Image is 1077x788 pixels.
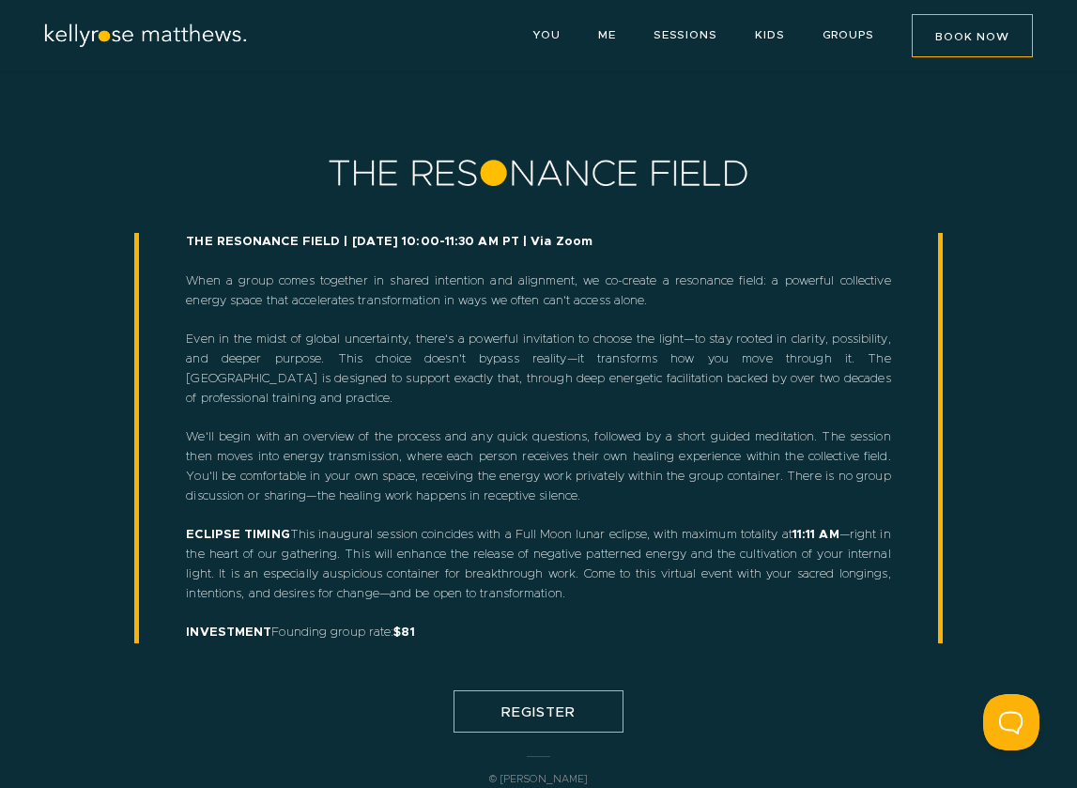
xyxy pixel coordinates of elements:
a: ME [598,29,616,40]
a: YOU [532,29,561,40]
img: The Resonance Field [328,160,750,186]
a: SESSIONS [654,29,717,40]
span: ECLIPSE TIMING [186,529,289,541]
a: KIDS [755,29,785,40]
span: REGISTER [501,705,576,719]
iframe: Toggle Customer Support [983,694,1039,750]
span: When a group comes together in shared intention and alignment, we co-create a resonance field: a ... [186,236,890,639]
a: REGISTER [454,690,623,733]
span: BOOK NOW [935,31,1009,42]
a: kellyrose-matthews [42,34,249,52]
span: $81 [393,626,414,639]
span: THE RESONANCE FIELD | [DATE] 10:00-11:30 AM PT | Via Zoom [186,236,592,248]
span: 11:11 AM [792,529,839,541]
img: kellyrose-matthews [42,23,249,49]
span: GROUPS [823,29,874,40]
span: INVESTMENT [186,626,271,639]
a: BOOK NOW [912,14,1033,57]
